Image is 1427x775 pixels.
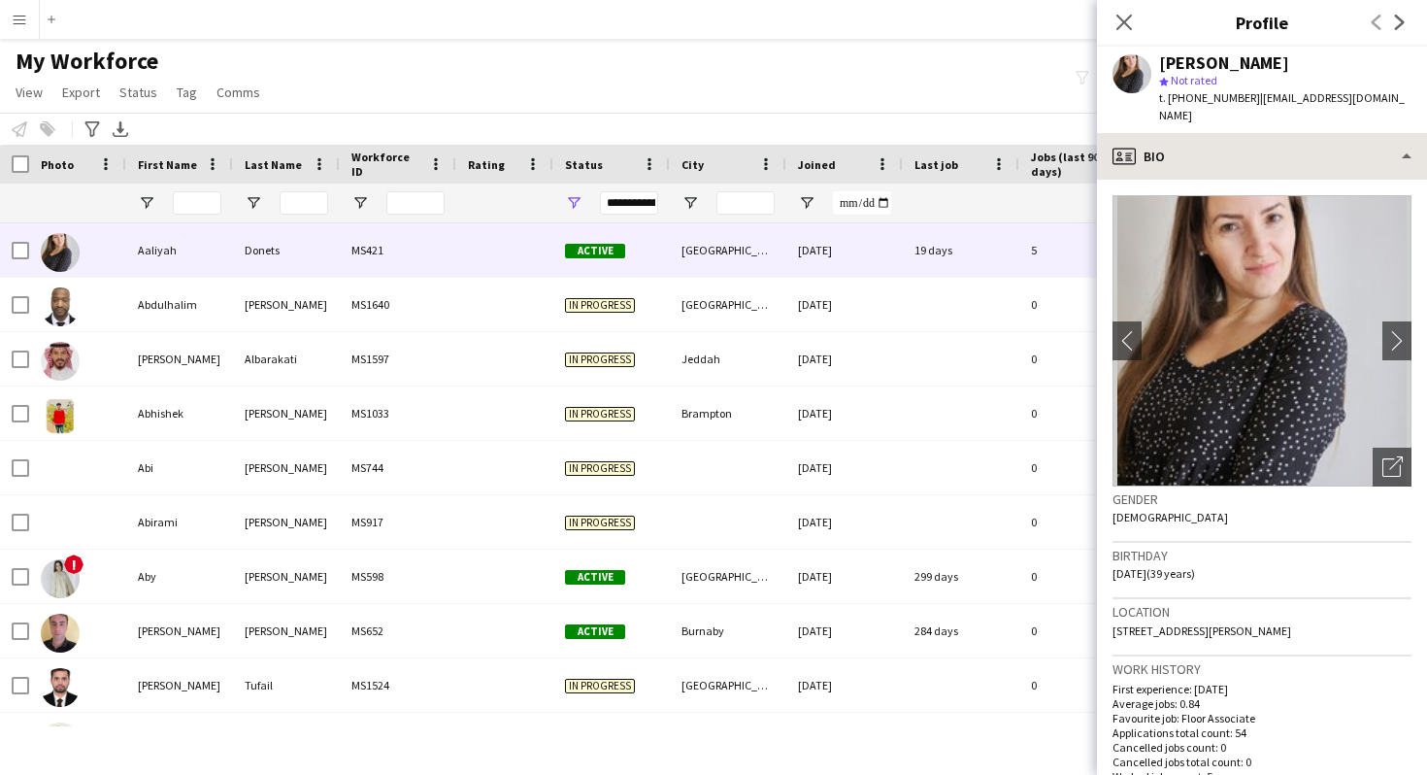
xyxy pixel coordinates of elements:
[112,80,165,105] a: Status
[1031,150,1111,179] span: Jobs (last 90 days)
[565,194,582,212] button: Open Filter Menu
[126,604,233,657] div: [PERSON_NAME]
[798,157,836,172] span: Joined
[340,495,456,549] div: MS917
[565,624,625,639] span: Active
[565,353,635,367] span: In progress
[41,157,74,172] span: Photo
[565,679,635,693] span: In progress
[41,396,80,435] img: Abhishek Kumar
[41,668,80,707] img: Adnan Tufail
[1159,90,1405,122] span: | [EMAIL_ADDRESS][DOMAIN_NAME]
[233,278,340,331] div: [PERSON_NAME]
[1112,195,1411,487] img: Crew avatar or photo
[233,604,340,657] div: [PERSON_NAME]
[903,550,1019,603] div: 299 days
[1019,223,1145,277] div: 5
[340,713,456,766] div: MS464
[41,559,80,598] img: Aby Stanger
[216,84,260,101] span: Comms
[126,332,233,386] div: [PERSON_NAME]
[1171,73,1217,87] span: Not rated
[340,658,456,712] div: MS1524
[786,387,903,440] div: [DATE]
[62,84,100,101] span: Export
[41,723,80,761] img: Adriana Brkic
[351,150,421,179] span: Workforce ID
[1112,566,1195,581] span: [DATE] (39 years)
[41,233,80,272] img: Aaliyah Donets
[126,441,233,494] div: Abi
[670,278,786,331] div: [GEOGRAPHIC_DATA]
[41,287,80,326] img: Abdulhalim Ahmed
[1112,682,1411,696] p: First experience: [DATE]
[786,658,903,712] div: [DATE]
[903,604,1019,657] div: 284 days
[233,387,340,440] div: [PERSON_NAME]
[1112,711,1411,725] p: Favourite job: Floor Associate
[340,550,456,603] div: MS598
[786,278,903,331] div: [DATE]
[565,407,635,421] span: In progress
[565,244,625,258] span: Active
[565,570,625,585] span: Active
[8,80,50,105] a: View
[1019,441,1145,494] div: 0
[1159,90,1260,105] span: t. [PHONE_NUMBER]
[914,157,958,172] span: Last job
[173,191,221,215] input: First Name Filter Input
[209,80,268,105] a: Comms
[670,604,786,657] div: Burnaby
[351,194,369,212] button: Open Filter Menu
[565,298,635,313] span: In progress
[177,84,197,101] span: Tag
[786,713,903,766] div: [DATE]
[786,495,903,549] div: [DATE]
[126,550,233,603] div: Aby
[119,84,157,101] span: Status
[340,604,456,657] div: MS652
[1112,740,1411,755] p: Cancelled jobs count: 0
[670,658,786,712] div: [GEOGRAPHIC_DATA]
[681,194,699,212] button: Open Filter Menu
[340,332,456,386] div: MS1597
[1112,755,1411,769] p: Cancelled jobs total count: 0
[41,342,80,381] img: Abdulmajeed Albarakati
[64,555,83,574] span: !
[1019,550,1145,603] div: 0
[1019,604,1145,657] div: 0
[1112,623,1291,638] span: [STREET_ADDRESS][PERSON_NAME]
[1097,10,1427,35] h3: Profile
[233,495,340,549] div: [PERSON_NAME]
[386,191,445,215] input: Workforce ID Filter Input
[670,550,786,603] div: [GEOGRAPHIC_DATA]
[670,332,786,386] div: Jeddah
[169,80,205,105] a: Tag
[670,387,786,440] div: Brampton
[670,713,786,766] div: Sainte-[PERSON_NAME]
[1112,696,1411,711] p: Average jobs: 0.84
[233,550,340,603] div: [PERSON_NAME]
[903,223,1019,277] div: 19 days
[138,157,197,172] span: First Name
[41,614,80,653] img: Adam Alberts
[126,278,233,331] div: Abdulhalim
[126,387,233,440] div: Abhishek
[1019,278,1145,331] div: 0
[340,278,456,331] div: MS1640
[565,516,635,530] span: In progress
[1019,658,1145,712] div: 0
[340,441,456,494] div: MS744
[670,223,786,277] div: [GEOGRAPHIC_DATA]
[565,461,635,476] span: In progress
[1112,510,1228,524] span: [DEMOGRAPHIC_DATA]
[468,157,505,172] span: Rating
[126,713,233,766] div: [PERSON_NAME]
[1112,547,1411,564] h3: Birthday
[565,157,603,172] span: Status
[340,223,456,277] div: MS421
[138,194,155,212] button: Open Filter Menu
[109,118,132,141] app-action-btn: Export XLSX
[233,713,340,766] div: Brkic
[1019,387,1145,440] div: 0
